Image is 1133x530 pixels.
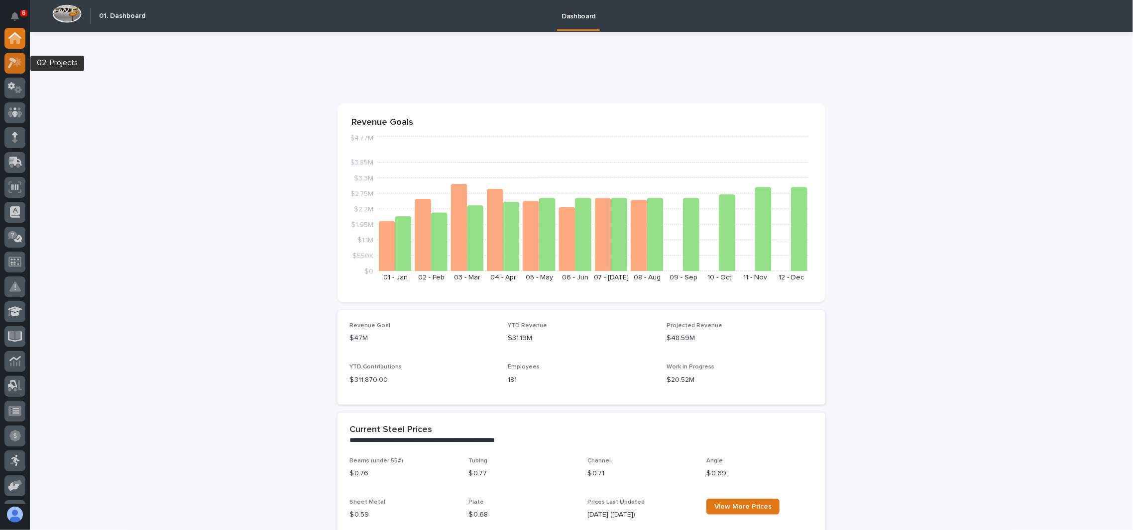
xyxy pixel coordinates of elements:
p: $31.19M [508,333,655,344]
span: View More Prices [714,503,772,510]
span: Beams (under 55#) [349,458,403,464]
text: 06 - Jun [562,274,588,281]
p: $ 0.69 [706,468,813,479]
text: 04 - Apr [490,274,516,281]
span: Employees [508,364,540,370]
span: Sheet Metal [349,499,385,505]
p: 181 [508,375,655,385]
p: [DATE] ([DATE]) [587,510,694,520]
span: Work in Progress [667,364,714,370]
tspan: $4.77M [350,135,373,142]
text: 09 - Sep [670,274,697,281]
text: 01 - Jan [383,274,408,281]
span: YTD Contributions [349,364,402,370]
p: $ 311,870.00 [349,375,496,385]
p: $ 0.68 [468,510,575,520]
tspan: $3.3M [354,175,373,182]
span: Plate [468,499,484,505]
h2: 01. Dashboard [99,12,145,20]
p: $48.59M [667,333,813,344]
span: Channel [587,458,611,464]
tspan: $2.75M [350,190,373,197]
text: 05 - May [526,274,553,281]
p: $ 0.77 [468,468,575,479]
tspan: $1.1M [357,237,373,244]
a: View More Prices [706,499,780,515]
span: Angle [706,458,723,464]
p: $47M [349,333,496,344]
p: $20.52M [667,375,813,385]
span: Revenue Goal [349,323,390,329]
button: users-avatar [4,504,25,525]
p: 6 [22,9,25,16]
tspan: $1.65M [351,222,373,229]
tspan: $2.2M [354,206,373,213]
text: 10 - Oct [707,274,731,281]
tspan: $0 [364,268,373,275]
text: 08 - Aug [634,274,661,281]
text: 11 - Nov [744,274,768,281]
div: Notifications6 [12,12,25,28]
p: $ 0.76 [349,468,456,479]
span: Tubing [468,458,487,464]
tspan: $3.85M [350,160,373,167]
text: 12 - Dec [779,274,804,281]
p: Revenue Goals [351,117,811,128]
text: 02 - Feb [418,274,445,281]
span: Projected Revenue [667,323,722,329]
span: YTD Revenue [508,323,548,329]
tspan: $550K [352,253,373,260]
text: 03 - Mar [454,274,480,281]
span: Prices Last Updated [587,499,645,505]
p: $ 0.59 [349,510,456,520]
text: 07 - [DATE] [594,274,629,281]
img: Workspace Logo [52,4,82,23]
h2: Current Steel Prices [349,425,432,436]
p: $ 0.71 [587,468,694,479]
button: Notifications [4,6,25,27]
